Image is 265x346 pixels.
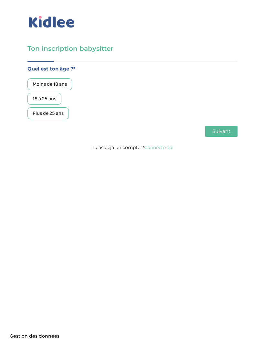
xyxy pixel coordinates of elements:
[27,143,238,152] p: Tu as déjà un compte ?
[205,126,238,137] button: Suivant
[212,128,230,134] span: Suivant
[10,333,59,339] span: Gestion des données
[6,330,63,343] button: Gestion des données
[27,93,61,105] div: 18 à 25 ans
[27,78,72,90] div: Moins de 18 ans
[144,145,174,150] a: Connecte-toi
[27,15,76,29] img: logo_kidlee_bleu
[27,126,58,137] button: Précédent
[27,44,238,53] h3: Ton inscription babysitter
[27,65,238,73] label: Quel est ton âge ?*
[27,107,69,119] div: Plus de 25 ans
